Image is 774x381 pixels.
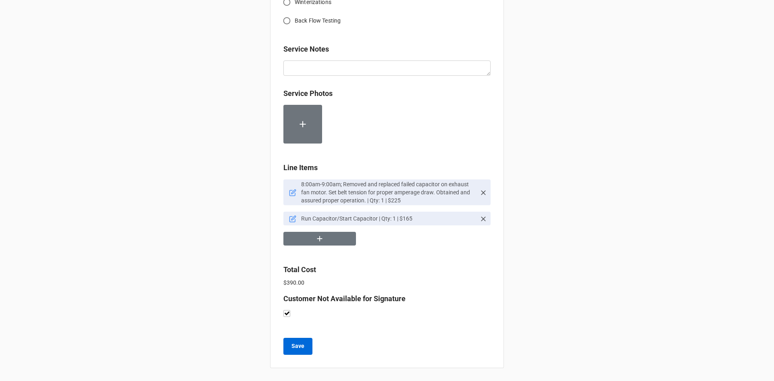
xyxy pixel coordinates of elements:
p: Run Capacitor/Start Capacitor | Qty: 1 | $165 [301,214,476,223]
label: Line Items [283,162,318,173]
label: Customer Not Available for Signature [283,293,406,304]
span: Back Flow Testing [295,17,341,25]
label: Service Photos [283,88,333,99]
b: Save [291,342,304,350]
button: Save [283,338,312,355]
p: 8:00am-9:00am; Removed and replaced failed capacitor on exhaust fan motor. Set belt tension for p... [301,180,476,204]
label: Service Notes [283,44,329,55]
b: Total Cost [283,265,316,274]
p: $390.00 [283,279,491,287]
